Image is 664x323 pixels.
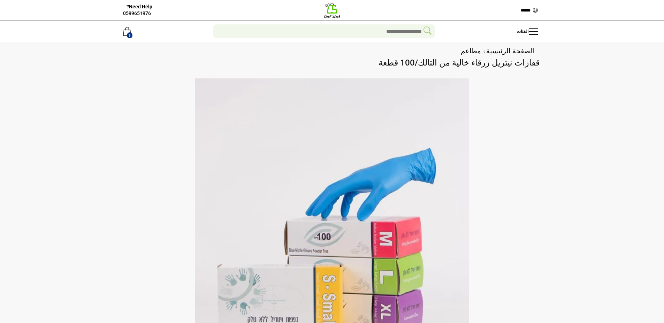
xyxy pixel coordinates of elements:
a: 0599651976 [123,10,151,16]
a: الصفحة الرئيسية [486,47,534,55]
img: LOGO [323,2,341,19]
h1: قفازات نيتريل زرقاء خالية من التالك/100 قطعة [125,58,540,68]
a: الفئات [517,21,541,42]
a: Need Help? [127,3,152,10]
a: 3 [123,21,131,42]
strong: 3 [127,32,132,38]
a: مطاعم [461,47,481,55]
